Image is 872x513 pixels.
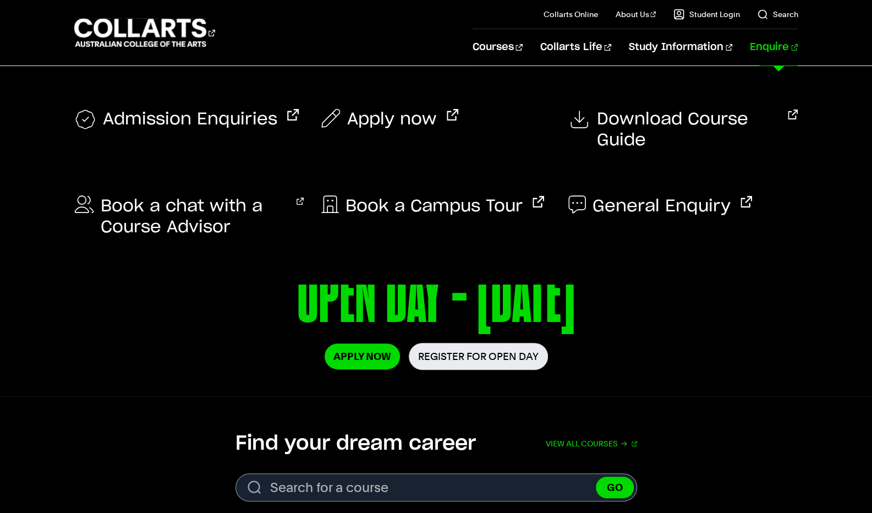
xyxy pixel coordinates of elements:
[596,477,634,498] button: GO
[540,29,611,66] a: Collarts Life
[597,109,778,151] span: Download Course Guide
[325,343,400,369] a: Apply Now
[235,432,476,456] h2: Find your dream career
[101,196,287,238] span: Book a chat with a Course Advisor
[114,252,758,343] p: OPEN DAY - [DATE]
[673,9,739,20] a: Student Login
[546,432,637,456] a: View all courses
[616,9,656,20] a: About Us
[235,473,637,501] form: Search
[593,196,731,217] span: General Enquiry
[345,196,523,217] span: Book a Campus Tour
[74,109,299,131] a: Admission Enquiries
[74,17,215,48] div: Go to homepage
[347,109,437,130] span: Apply now
[103,109,277,131] span: Admission Enquiries
[629,29,732,66] a: Study Information
[74,196,304,238] a: Book a chat with a Course Advisor
[750,29,798,66] a: Enquire
[757,9,798,20] a: Search
[235,473,637,501] input: Search for a course
[568,109,798,151] a: Download Course Guide
[544,9,598,20] a: Collarts Online
[568,196,752,217] a: General Enquiry
[321,196,544,217] a: Book a Campus Tour
[321,109,458,130] a: Apply now
[473,29,523,66] a: Courses
[409,343,548,370] a: Register for Open Day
